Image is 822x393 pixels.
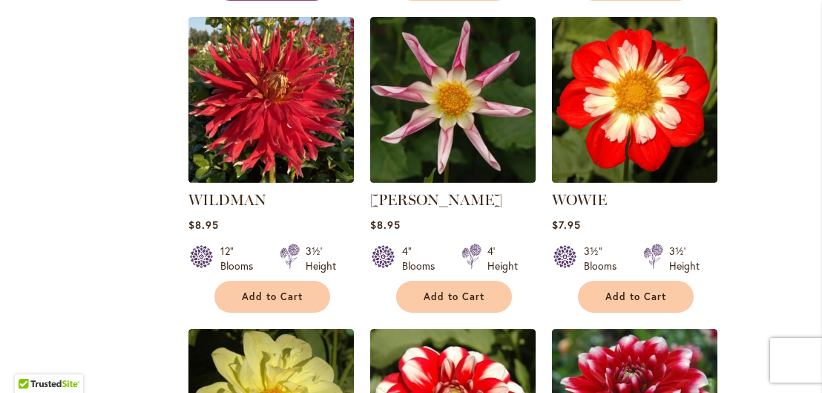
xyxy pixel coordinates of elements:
span: $8.95 [370,218,401,232]
a: WILLIE WILLIE [370,172,536,186]
div: 3½' Height [306,244,336,273]
iframe: Launch Accessibility Center [11,340,53,382]
a: Wildman [188,172,354,186]
div: 3½" Blooms [584,244,625,273]
button: Add to Cart [396,281,512,313]
div: 12" Blooms [220,244,262,273]
div: 4' Height [487,244,518,273]
span: Add to Cart [424,290,484,303]
a: WILDMAN [188,191,266,209]
button: Add to Cart [578,281,694,313]
span: $8.95 [188,218,219,232]
a: [PERSON_NAME] [370,191,502,209]
a: WOWIE [552,172,717,186]
span: $7.95 [552,218,581,232]
div: 3½' Height [669,244,700,273]
img: WOWIE [552,17,717,183]
div: 4" Blooms [402,244,444,273]
span: Add to Cart [605,290,666,303]
img: Wildman [188,17,354,183]
a: WOWIE [552,191,607,209]
button: Add to Cart [214,281,330,313]
img: WILLIE WILLIE [370,17,536,183]
span: Add to Cart [242,290,303,303]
